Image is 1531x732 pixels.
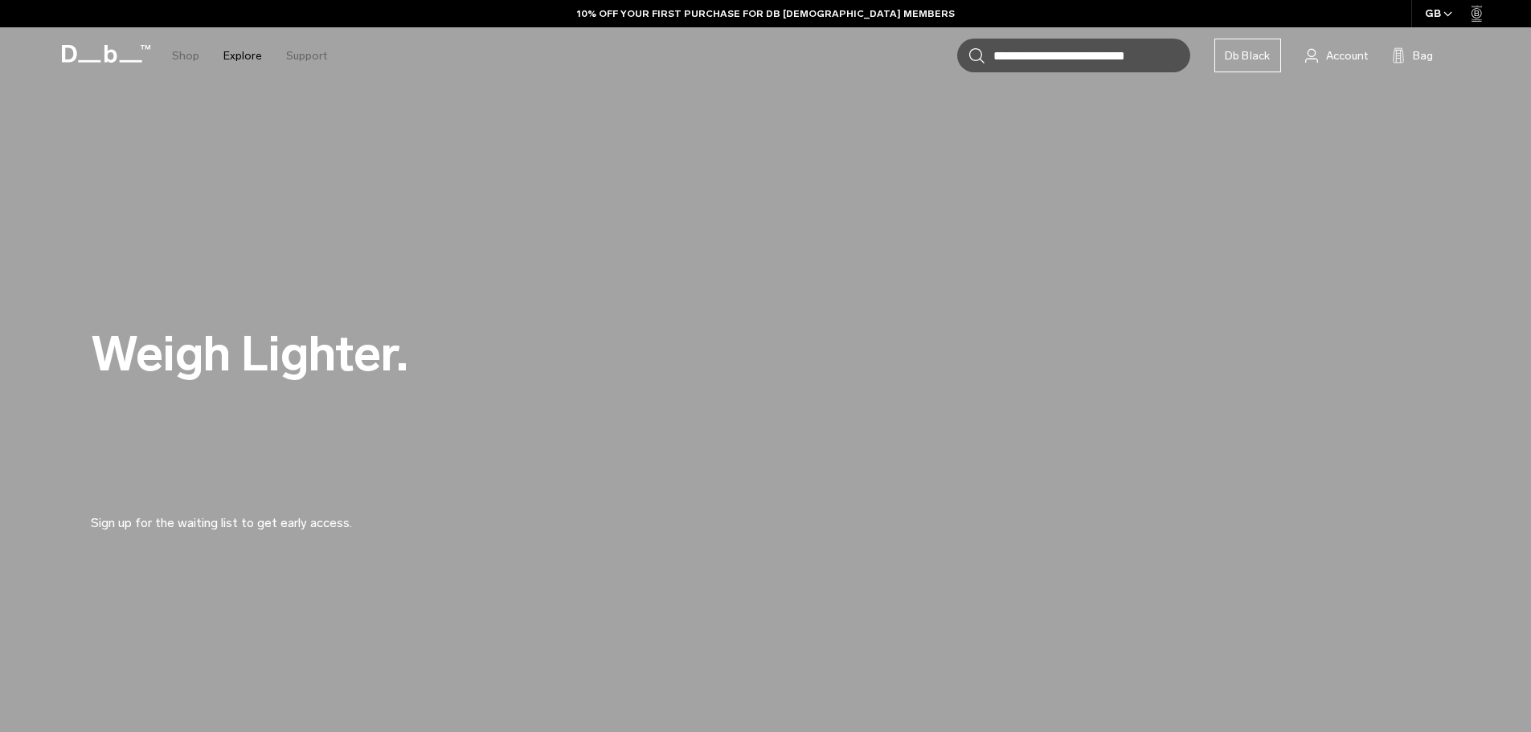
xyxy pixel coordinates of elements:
[286,27,327,84] a: Support
[223,27,262,84] a: Explore
[1413,47,1433,64] span: Bag
[91,494,477,533] p: Sign up for the waiting list to get early access.
[1326,47,1368,64] span: Account
[1305,46,1368,65] a: Account
[577,6,955,21] a: 10% OFF YOUR FIRST PURCHASE FOR DB [DEMOGRAPHIC_DATA] MEMBERS
[1214,39,1281,72] a: Db Black
[160,27,339,84] nav: Main Navigation
[172,27,199,84] a: Shop
[1392,46,1433,65] button: Bag
[91,329,814,378] h2: Weigh Lighter.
